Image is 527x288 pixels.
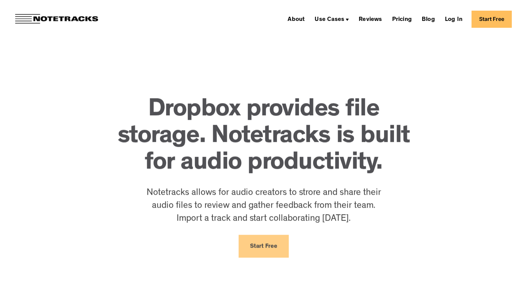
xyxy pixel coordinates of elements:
[285,13,308,25] a: About
[356,13,385,25] a: Reviews
[389,13,415,25] a: Pricing
[419,13,438,25] a: Blog
[442,13,465,25] a: Log In
[102,97,425,177] h1: Dropbox provides file storage. Notetracks is built for audio productivity.
[312,13,352,25] div: Use Cases
[239,235,289,258] a: Start Free
[140,187,387,226] p: Notetracks allows for audio creators to strore and share their audio files to review and gather f...
[472,11,512,28] a: Start Free
[315,17,344,23] div: Use Cases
